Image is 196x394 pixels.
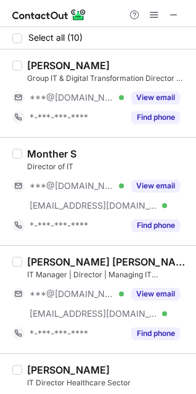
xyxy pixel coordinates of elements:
button: Reveal Button [131,180,180,192]
div: IT Manager | Director | Managing IT Operations, Cyber Security, ERP implementations [27,269,189,280]
span: ***@[DOMAIN_NAME] [30,92,115,103]
button: Reveal Button [131,219,180,232]
img: ContactOut v5.3.10 [12,7,86,22]
span: ***@[DOMAIN_NAME] [30,180,115,191]
div: Monther S [27,148,76,160]
button: Reveal Button [131,91,180,104]
span: ***@[DOMAIN_NAME] [30,288,115,300]
span: [EMAIL_ADDRESS][DOMAIN_NAME] [30,308,158,319]
div: IT Director Healthcare Sector [27,377,189,388]
button: Reveal Button [131,111,180,124]
button: Reveal Button [131,288,180,300]
div: Group IT & Digital Transformation Director @ [PERSON_NAME] | PMP, IT Infrastructure [27,73,189,84]
div: [PERSON_NAME] [27,59,110,72]
button: Reveal Button [131,327,180,340]
div: [PERSON_NAME] [27,364,110,376]
span: [EMAIL_ADDRESS][DOMAIN_NAME] [30,200,158,211]
div: Director of IT [27,161,189,172]
div: [PERSON_NAME] [PERSON_NAME] [27,256,189,268]
span: Select all (10) [28,33,83,43]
